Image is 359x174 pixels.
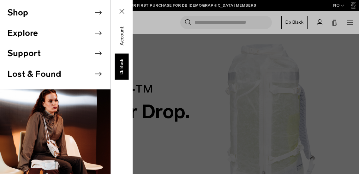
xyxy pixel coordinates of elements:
a: Account [115,32,129,39]
button: Explore [8,27,38,40]
button: Support [8,47,41,60]
button: Shop [8,6,28,19]
button: Lost & Found [8,68,61,81]
a: Db Black [115,53,129,80]
span: Account [118,26,126,45]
